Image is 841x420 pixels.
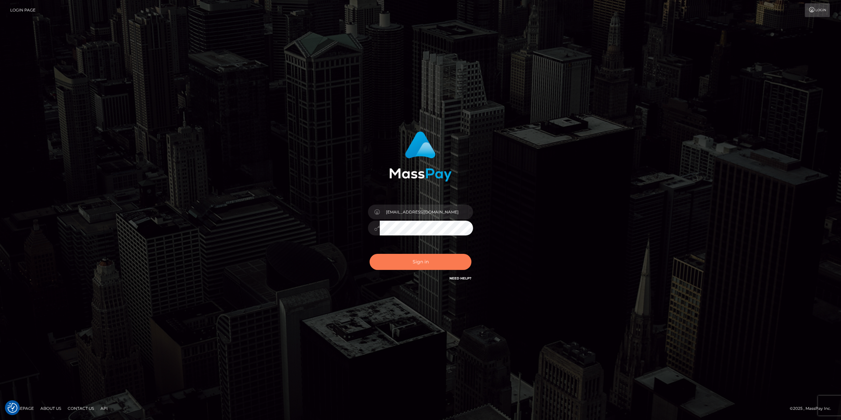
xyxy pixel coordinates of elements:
[98,403,110,413] a: API
[370,254,471,270] button: Sign in
[65,403,97,413] a: Contact Us
[805,3,830,17] a: Login
[10,3,35,17] a: Login Page
[380,205,473,219] input: Username...
[790,405,836,412] div: © 2025 , MassPay Inc.
[389,131,452,182] img: MassPay Login
[38,403,64,413] a: About Us
[8,403,17,413] button: Consent Preferences
[7,403,36,413] a: Homepage
[449,276,471,280] a: Need Help?
[8,403,17,413] img: Revisit consent button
